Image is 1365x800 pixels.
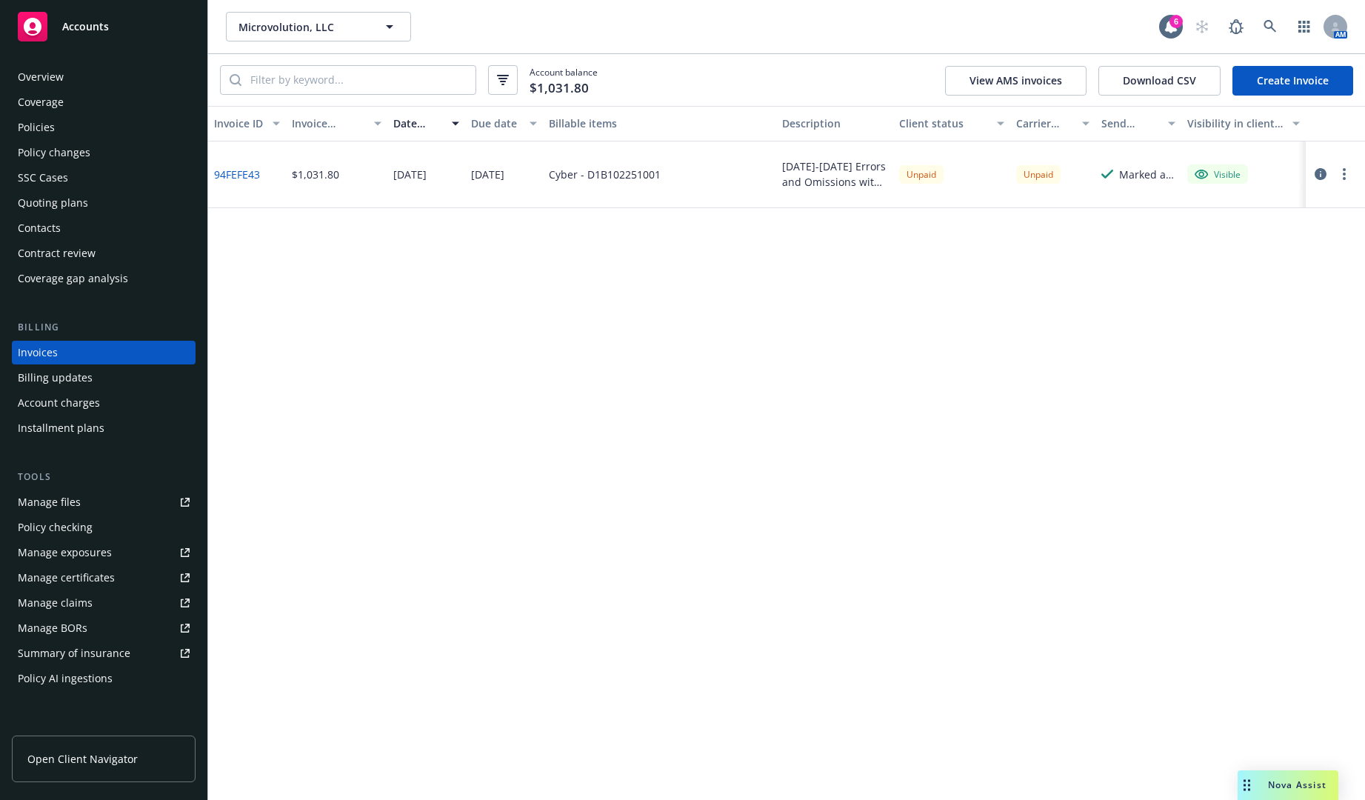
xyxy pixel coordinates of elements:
[292,116,365,131] div: Invoice amount
[214,116,264,131] div: Invoice ID
[12,516,196,539] a: Policy checking
[12,65,196,89] a: Overview
[776,106,893,141] button: Description
[543,106,776,141] button: Billable items
[12,267,196,290] a: Coverage gap analysis
[18,566,115,590] div: Manage certificates
[18,641,130,665] div: Summary of insurance
[12,366,196,390] a: Billing updates
[1010,106,1096,141] button: Carrier status
[393,116,443,131] div: Date issued
[899,165,944,184] div: Unpaid
[530,79,589,98] span: $1,031.80
[12,541,196,564] a: Manage exposures
[12,216,196,240] a: Contacts
[12,391,196,415] a: Account charges
[12,6,196,47] a: Accounts
[12,490,196,514] a: Manage files
[12,720,196,735] div: Analytics hub
[471,167,504,182] div: [DATE]
[945,66,1087,96] button: View AMS invoices
[208,106,286,141] button: Invoice ID
[549,167,661,182] div: Cyber - D1B102251001
[1232,66,1353,96] a: Create Invoice
[1187,116,1284,131] div: Visibility in client dash
[18,616,87,640] div: Manage BORs
[230,74,241,86] svg: Search
[18,166,68,190] div: SSC Cases
[1187,12,1217,41] a: Start snowing
[12,90,196,114] a: Coverage
[1098,66,1221,96] button: Download CSV
[782,116,887,131] div: Description
[12,241,196,265] a: Contract review
[18,141,90,164] div: Policy changes
[1016,165,1061,184] div: Unpaid
[18,591,93,615] div: Manage claims
[1255,12,1285,41] a: Search
[18,191,88,215] div: Quoting plans
[12,341,196,364] a: Invoices
[1221,12,1251,41] a: Report a Bug
[18,541,112,564] div: Manage exposures
[18,267,128,290] div: Coverage gap analysis
[1095,106,1181,141] button: Send result
[1195,167,1241,181] div: Visible
[238,19,367,35] span: Microvolution, LLC
[471,116,521,131] div: Due date
[1119,167,1175,182] div: Marked as sent
[12,470,196,484] div: Tools
[12,320,196,335] div: Billing
[18,216,61,240] div: Contacts
[1169,15,1183,28] div: 6
[12,591,196,615] a: Manage claims
[899,116,988,131] div: Client status
[1238,770,1256,800] div: Drag to move
[214,167,260,182] a: 94FEFE43
[530,66,598,94] span: Account balance
[12,416,196,440] a: Installment plans
[12,141,196,164] a: Policy changes
[18,490,81,514] div: Manage files
[18,116,55,139] div: Policies
[12,616,196,640] a: Manage BORs
[18,667,113,690] div: Policy AI ingestions
[18,241,96,265] div: Contract review
[18,516,93,539] div: Policy checking
[18,366,93,390] div: Billing updates
[1289,12,1319,41] a: Switch app
[12,641,196,665] a: Summary of insurance
[1101,116,1159,131] div: Send result
[12,566,196,590] a: Manage certificates
[12,191,196,215] a: Quoting plans
[27,751,138,767] span: Open Client Navigator
[18,341,58,364] div: Invoices
[12,166,196,190] a: SSC Cases
[18,391,100,415] div: Account charges
[286,106,387,141] button: Invoice amount
[12,667,196,690] a: Policy AI ingestions
[1016,116,1074,131] div: Carrier status
[465,106,543,141] button: Due date
[18,416,104,440] div: Installment plans
[18,90,64,114] div: Coverage
[782,159,887,190] div: [DATE]-[DATE] Errors and Omissions with Cyber Renewal
[292,167,339,182] div: $1,031.80
[241,66,475,94] input: Filter by keyword...
[387,106,465,141] button: Date issued
[1238,770,1338,800] button: Nova Assist
[226,12,411,41] button: Microvolution, LLC
[549,116,770,131] div: Billable items
[1181,106,1306,141] button: Visibility in client dash
[1268,779,1326,791] span: Nova Assist
[893,106,1010,141] button: Client status
[62,21,109,33] span: Accounts
[12,116,196,139] a: Policies
[18,65,64,89] div: Overview
[393,167,427,182] div: [DATE]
